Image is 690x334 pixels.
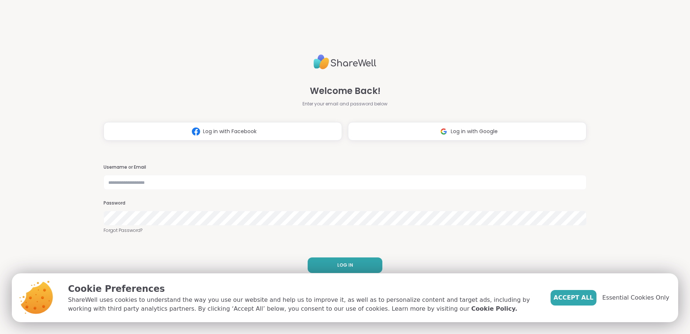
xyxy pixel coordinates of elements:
[437,125,451,138] img: ShareWell Logomark
[314,51,376,72] img: ShareWell Logo
[68,296,539,313] p: ShareWell uses cookies to understand the way you use our website and help us to improve it, as we...
[104,200,586,206] h3: Password
[203,128,257,135] span: Log in with Facebook
[471,304,517,313] a: Cookie Policy.
[308,257,382,273] button: LOG IN
[104,164,586,171] h3: Username or Email
[310,84,380,98] span: Welcome Back!
[302,101,388,107] span: Enter your email and password below
[189,125,203,138] img: ShareWell Logomark
[104,227,586,234] a: Forgot Password?
[348,122,586,141] button: Log in with Google
[451,128,498,135] span: Log in with Google
[104,122,342,141] button: Log in with Facebook
[68,282,539,296] p: Cookie Preferences
[602,293,669,302] span: Essential Cookies Only
[554,293,593,302] span: Accept All
[337,262,353,269] span: LOG IN
[551,290,596,306] button: Accept All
